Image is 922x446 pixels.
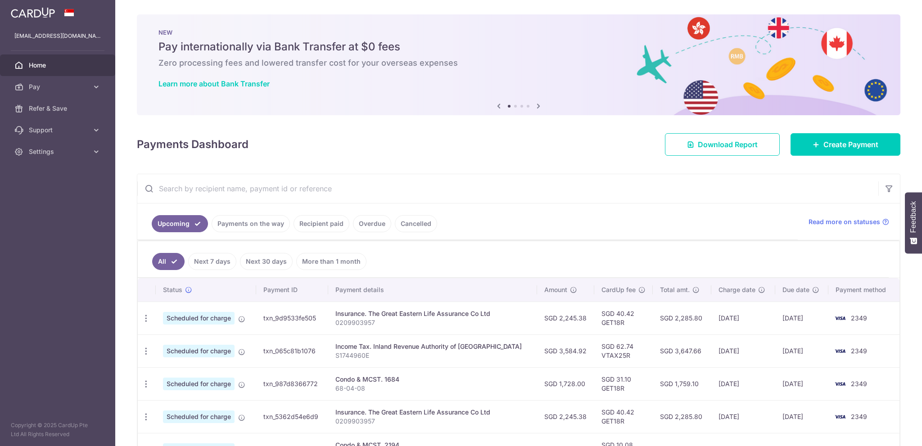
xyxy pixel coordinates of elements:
h6: Zero processing fees and lowered transfer cost for your overseas expenses [158,58,879,68]
th: Payment method [828,278,899,302]
h5: Pay internationally via Bank Transfer at $0 fees [158,40,879,54]
input: Search by recipient name, payment id or reference [137,174,878,203]
a: Cancelled [395,215,437,232]
td: [DATE] [775,334,828,367]
td: [DATE] [711,302,775,334]
td: SGD 1,728.00 [537,367,594,400]
a: Payments on the way [212,215,290,232]
a: All [152,253,185,270]
span: Create Payment [823,139,878,150]
a: Read more on statuses [809,217,889,226]
td: SGD 31.10 GET18R [594,367,653,400]
span: 2349 [851,347,867,355]
span: Home [29,61,88,70]
span: Amount [544,285,567,294]
span: 2349 [851,380,867,387]
a: More than 1 month [296,253,366,270]
th: Payment ID [256,278,328,302]
a: Upcoming [152,215,208,232]
td: SGD 2,245.38 [537,400,594,433]
p: 0209903957 [335,417,529,426]
p: NEW [158,29,879,36]
a: Learn more about Bank Transfer [158,79,270,88]
span: CardUp fee [601,285,636,294]
span: 2349 [851,413,867,420]
img: CardUp [11,7,55,18]
a: Next 7 days [188,253,236,270]
td: txn_065c81b1076 [256,334,328,367]
a: Next 30 days [240,253,293,270]
th: Payment details [328,278,537,302]
img: Bank Card [831,411,849,422]
td: SGD 2,285.80 [653,302,712,334]
img: Bank Card [831,378,849,389]
td: txn_9d9533fe505 [256,302,328,334]
span: Scheduled for charge [163,312,235,324]
div: Condo & MCST. 1684 [335,375,529,384]
td: [DATE] [711,367,775,400]
span: Status [163,285,182,294]
a: Recipient paid [294,215,349,232]
p: 0209903957 [335,318,529,327]
span: Scheduled for charge [163,378,235,390]
div: Income Tax. Inland Revenue Authority of [GEOGRAPHIC_DATA] [335,342,529,351]
h4: Payments Dashboard [137,136,249,153]
td: [DATE] [775,367,828,400]
td: txn_987d8366772 [256,367,328,400]
img: Bank transfer banner [137,14,900,115]
span: Read more on statuses [809,217,880,226]
img: Bank Card [831,346,849,356]
span: Scheduled for charge [163,410,235,423]
span: Pay [29,82,88,91]
a: Download Report [665,133,780,156]
span: Refer & Save [29,104,88,113]
td: [DATE] [775,400,828,433]
td: SGD 3,647.66 [653,334,712,367]
td: [DATE] [711,334,775,367]
span: Settings [29,147,88,156]
td: SGD 1,759.10 [653,367,712,400]
span: Charge date [719,285,755,294]
span: Feedback [909,201,917,233]
a: Create Payment [791,133,900,156]
td: [DATE] [775,302,828,334]
div: Insurance. The Great Eastern Life Assurance Co Ltd [335,309,529,318]
div: Insurance. The Great Eastern Life Assurance Co Ltd [335,408,529,417]
p: [EMAIL_ADDRESS][DOMAIN_NAME] [14,32,101,41]
p: S1744960E [335,351,529,360]
td: [DATE] [711,400,775,433]
td: SGD 2,245.38 [537,302,594,334]
td: SGD 62.74 VTAX25R [594,334,653,367]
img: Bank Card [831,313,849,324]
td: SGD 40.42 GET18R [594,400,653,433]
p: 68-04-08 [335,384,529,393]
span: Download Report [698,139,758,150]
button: Feedback - Show survey [905,192,922,253]
span: 2349 [851,314,867,322]
span: Scheduled for charge [163,345,235,357]
td: SGD 2,285.80 [653,400,712,433]
td: SGD 3,584.92 [537,334,594,367]
td: txn_5362d54e6d9 [256,400,328,433]
span: Due date [782,285,809,294]
a: Overdue [353,215,391,232]
span: Total amt. [660,285,690,294]
span: Support [29,126,88,135]
td: SGD 40.42 GET18R [594,302,653,334]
